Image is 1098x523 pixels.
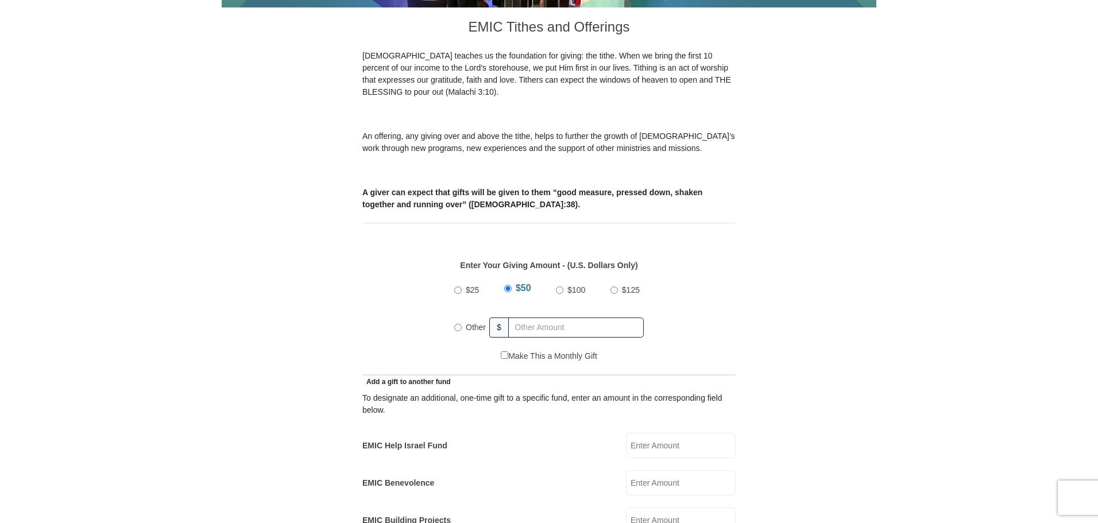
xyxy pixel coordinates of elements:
span: $125 [622,285,640,295]
label: EMIC Help Israel Fund [362,440,447,452]
input: Other Amount [508,317,644,338]
p: [DEMOGRAPHIC_DATA] teaches us the foundation for giving: the tithe. When we bring the first 10 pe... [362,50,736,98]
span: $25 [466,285,479,295]
input: Enter Amount [626,433,736,458]
input: Make This a Monthly Gift [501,351,508,359]
div: To designate an additional, one-time gift to a specific fund, enter an amount in the correspondin... [362,392,736,416]
h3: EMIC Tithes and Offerings [362,7,736,50]
label: Make This a Monthly Gift [501,350,597,362]
span: $100 [567,285,585,295]
span: $ [489,317,509,338]
p: An offering, any giving over and above the tithe, helps to further the growth of [DEMOGRAPHIC_DAT... [362,130,736,154]
strong: Enter Your Giving Amount - (U.S. Dollars Only) [460,261,637,270]
b: A giver can expect that gifts will be given to them “good measure, pressed down, shaken together ... [362,188,702,209]
label: EMIC Benevolence [362,477,434,489]
span: Other [466,323,486,332]
input: Enter Amount [626,470,736,495]
span: Add a gift to another fund [362,378,451,386]
span: $50 [516,283,531,293]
